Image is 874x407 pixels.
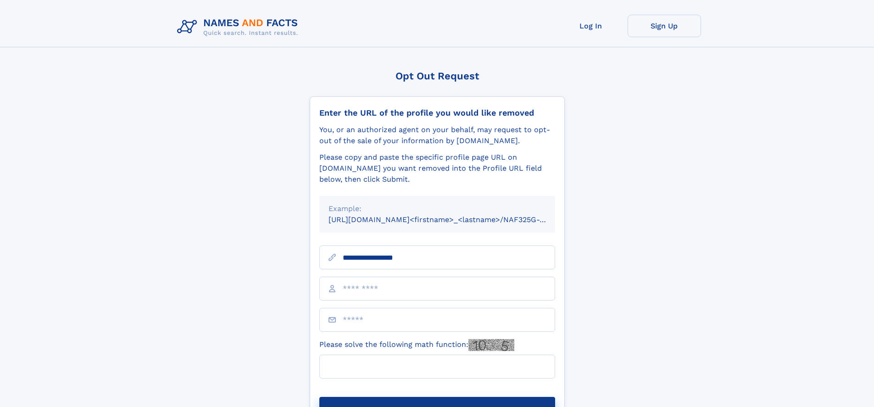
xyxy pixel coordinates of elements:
div: Please copy and paste the specific profile page URL on [DOMAIN_NAME] you want removed into the Pr... [319,152,555,185]
label: Please solve the following math function: [319,339,514,351]
div: Example: [328,203,546,214]
div: Enter the URL of the profile you would like removed [319,108,555,118]
div: Opt Out Request [310,70,565,82]
a: Sign Up [628,15,701,37]
div: You, or an authorized agent on your behalf, may request to opt-out of the sale of your informatio... [319,124,555,146]
img: Logo Names and Facts [173,15,306,39]
a: Log In [554,15,628,37]
small: [URL][DOMAIN_NAME]<firstname>_<lastname>/NAF325G-xxxxxxxx [328,215,573,224]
